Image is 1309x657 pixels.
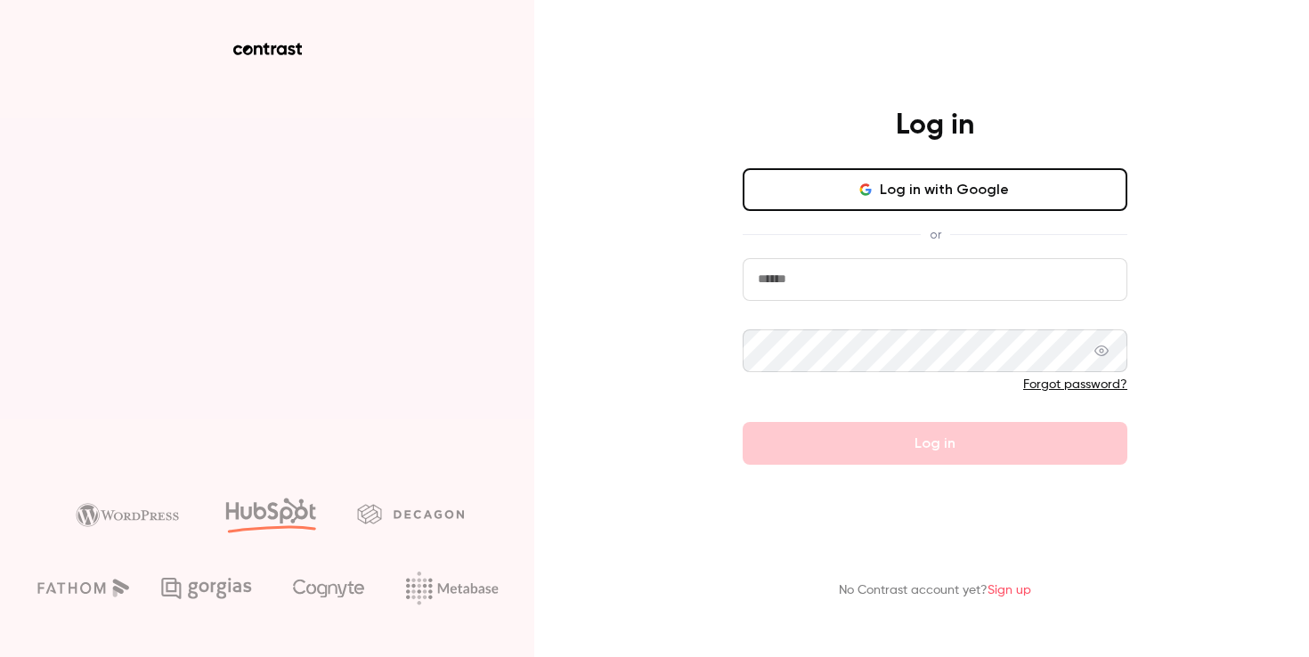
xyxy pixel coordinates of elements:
button: Log in with Google [743,168,1127,211]
span: or [921,225,950,244]
img: decagon [357,504,464,523]
h4: Log in [896,108,974,143]
a: Sign up [988,584,1031,596]
a: Forgot password? [1023,378,1127,391]
p: No Contrast account yet? [839,581,1031,600]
